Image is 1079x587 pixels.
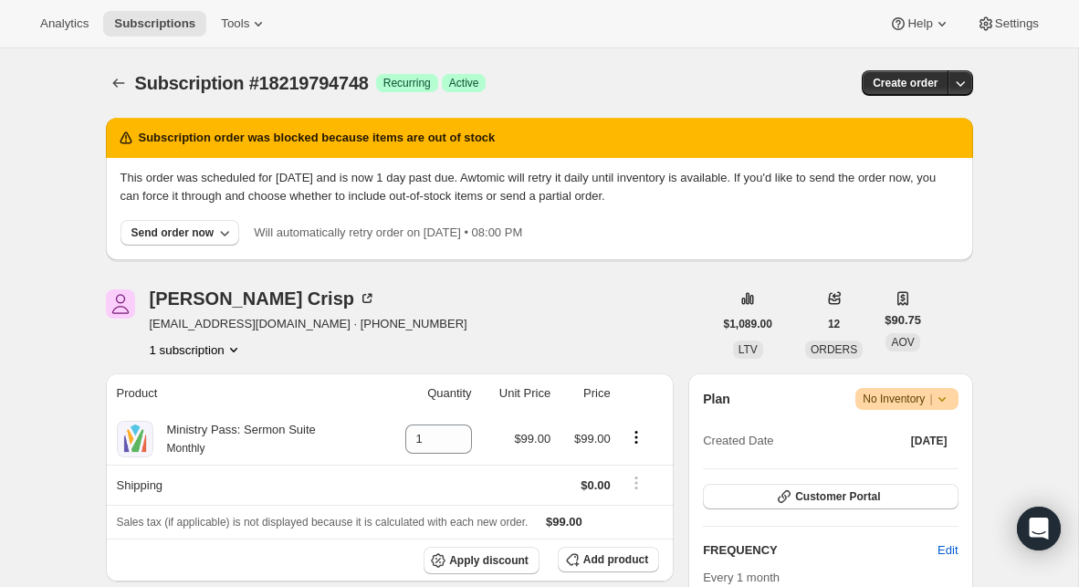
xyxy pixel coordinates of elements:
[703,571,780,584] span: Every 1 month
[558,547,659,572] button: Add product
[817,311,851,337] button: 12
[29,11,100,37] button: Analytics
[424,547,539,574] button: Apply discount
[449,76,479,90] span: Active
[383,76,431,90] span: Recurring
[622,427,651,447] button: Product actions
[927,536,969,565] button: Edit
[703,541,938,560] h2: FREQUENCY
[891,336,914,349] span: AOV
[703,432,773,450] span: Created Date
[811,343,857,356] span: ORDERS
[150,315,467,333] span: [EMAIL_ADDRESS][DOMAIN_NAME] · [PHONE_NUMBER]
[106,70,131,96] button: Subscriptions
[167,442,205,455] small: Monthly
[106,373,379,414] th: Product
[703,484,958,509] button: Customer Portal
[863,390,950,408] span: No Inventory
[106,289,135,319] span: Kristie Crisp
[131,225,215,240] div: Send order now
[150,289,376,308] div: [PERSON_NAME] Crisp
[514,432,550,445] span: $99.00
[114,16,195,31] span: Subscriptions
[878,11,961,37] button: Help
[907,16,932,31] span: Help
[574,432,611,445] span: $99.00
[795,489,880,504] span: Customer Portal
[828,317,840,331] span: 12
[995,16,1039,31] span: Settings
[583,552,648,567] span: Add product
[449,553,529,568] span: Apply discount
[150,341,243,359] button: Product actions
[135,73,369,93] span: Subscription #18219794748
[117,421,153,457] img: product img
[862,70,948,96] button: Create order
[117,516,529,529] span: Sales tax (if applicable) is not displayed because it is calculated with each new order.
[724,317,772,331] span: $1,089.00
[885,311,921,330] span: $90.75
[120,220,240,246] button: Send order now
[153,421,316,457] div: Ministry Pass: Sermon Suite
[938,541,958,560] span: Edit
[739,343,758,356] span: LTV
[210,11,278,37] button: Tools
[139,129,496,147] h2: Subscription order was blocked because items are out of stock
[103,11,206,37] button: Subscriptions
[713,311,783,337] button: $1,089.00
[622,473,651,493] button: Shipping actions
[379,373,477,414] th: Quantity
[900,428,959,454] button: [DATE]
[221,16,249,31] span: Tools
[966,11,1050,37] button: Settings
[911,434,948,448] span: [DATE]
[581,478,611,492] span: $0.00
[556,373,616,414] th: Price
[929,392,932,406] span: |
[40,16,89,31] span: Analytics
[106,465,379,505] th: Shipping
[546,515,582,529] span: $99.00
[477,373,557,414] th: Unit Price
[873,76,938,90] span: Create order
[703,390,730,408] h2: Plan
[120,169,959,205] p: This order was scheduled for [DATE] and is now 1 day past due. Awtomic will retry it daily until ...
[254,224,522,242] p: Will automatically retry order on [DATE] • 08:00 PM
[1017,507,1061,550] div: Open Intercom Messenger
